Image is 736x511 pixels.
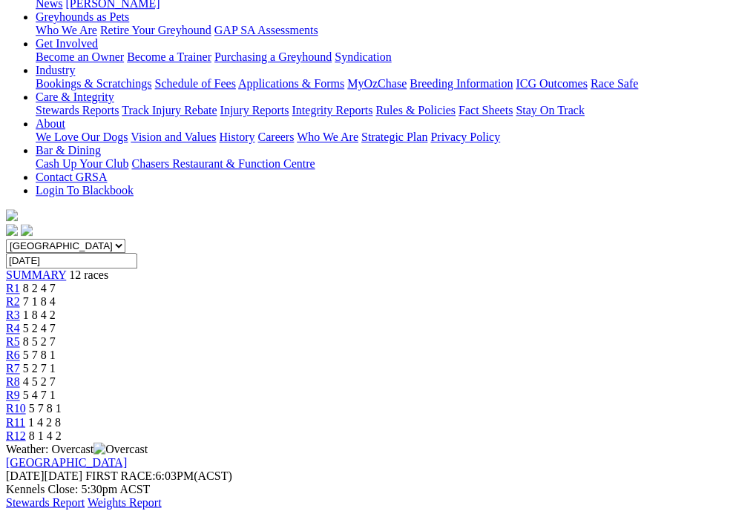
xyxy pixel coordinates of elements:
[23,309,56,321] span: 1 8 4 2
[6,322,20,334] a: R4
[36,144,101,156] a: Bar & Dining
[335,50,391,63] a: Syndication
[6,429,26,441] a: R12
[375,104,456,116] a: Rules & Policies
[6,268,66,281] a: SUMMARY
[6,482,730,495] div: Kennels Close: 5:30pm ACST
[6,309,20,321] a: R3
[238,77,344,90] a: Applications & Forms
[100,24,211,36] a: Retire Your Greyhound
[36,77,151,90] a: Bookings & Scratchings
[36,104,119,116] a: Stewards Reports
[6,224,18,236] img: facebook.svg
[23,295,56,308] span: 7 1 8 4
[36,131,730,144] div: About
[6,389,20,401] a: R9
[6,455,127,468] a: [GEOGRAPHIC_DATA]
[36,157,730,171] div: Bar & Dining
[85,469,232,481] span: 6:03PM(ACST)
[257,131,294,143] a: Careers
[36,171,107,183] a: Contact GRSA
[6,209,18,221] img: logo-grsa-white.png
[6,469,82,481] span: [DATE]
[410,77,513,90] a: Breeding Information
[69,268,108,281] span: 12 races
[214,50,332,63] a: Purchasing a Greyhound
[36,64,75,76] a: Industry
[154,77,235,90] a: Schedule of Fees
[88,495,162,508] a: Weights Report
[297,131,358,143] a: Who We Are
[6,469,45,481] span: [DATE]
[23,335,56,348] span: 8 5 2 7
[36,90,114,103] a: Care & Integrity
[29,402,62,415] span: 5 7 8 1
[347,77,407,90] a: MyOzChase
[6,253,137,268] input: Select date
[131,131,216,143] a: Vision and Values
[131,157,315,170] a: Chasers Restaurant & Function Centre
[36,37,98,50] a: Get Involved
[6,402,26,415] a: R10
[28,415,61,428] span: 1 4 2 8
[219,131,254,143] a: History
[516,104,584,116] a: Stay On Track
[36,131,128,143] a: We Love Our Dogs
[93,442,148,455] img: Overcast
[6,335,20,348] a: R5
[21,224,33,236] img: twitter.svg
[6,375,20,388] a: R8
[23,362,56,375] span: 5 2 7 1
[36,10,129,23] a: Greyhounds as Pets
[36,184,134,197] a: Login To Blackbook
[6,295,20,308] a: R2
[516,77,587,90] a: ICG Outcomes
[36,50,124,63] a: Become an Owner
[23,282,56,294] span: 8 2 4 7
[23,389,56,401] span: 5 4 7 1
[127,50,211,63] a: Become a Trainer
[590,77,637,90] a: Race Safe
[6,495,85,508] a: Stewards Report
[6,282,20,294] a: R1
[85,469,155,481] span: FIRST RACE:
[214,24,318,36] a: GAP SA Assessments
[6,415,25,428] a: R11
[36,117,65,130] a: About
[459,104,513,116] a: Fact Sheets
[122,104,217,116] a: Track Injury Rebate
[36,50,730,64] div: Get Involved
[361,131,427,143] a: Strategic Plan
[36,104,730,117] div: Care & Integrity
[23,322,56,334] span: 5 2 4 7
[36,157,128,170] a: Cash Up Your Club
[6,349,20,361] a: R6
[220,104,289,116] a: Injury Reports
[6,362,20,375] a: R7
[36,24,730,37] div: Greyhounds as Pets
[6,442,148,455] span: Weather: Overcast
[36,77,730,90] div: Industry
[29,429,62,441] span: 8 1 4 2
[36,24,97,36] a: Who We Are
[23,375,56,388] span: 4 5 2 7
[430,131,500,143] a: Privacy Policy
[292,104,372,116] a: Integrity Reports
[23,349,56,361] span: 5 7 8 1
